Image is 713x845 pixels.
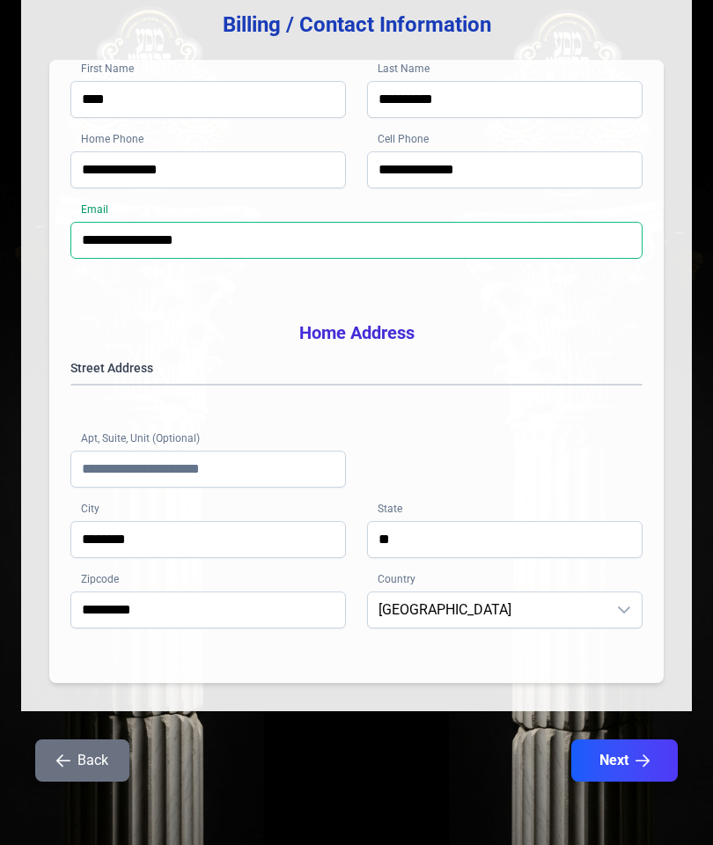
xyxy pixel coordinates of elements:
div: dropdown trigger [606,592,642,628]
button: Next [571,739,678,782]
label: Street Address [70,359,643,377]
h3: Billing / Contact Information [49,11,664,39]
span: United States [368,592,606,628]
button: Back [35,739,129,782]
h3: Home Address [70,320,643,345]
